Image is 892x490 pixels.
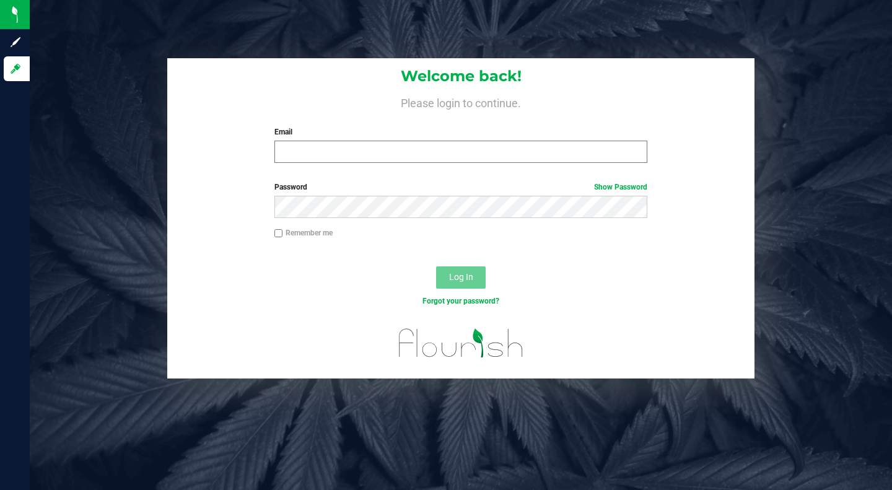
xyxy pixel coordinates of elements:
span: Password [274,183,307,191]
a: Show Password [594,183,647,191]
h1: Welcome back! [167,68,754,84]
label: Email [274,126,647,138]
span: Log In [449,272,473,282]
button: Log In [436,266,486,289]
h4: Please login to continue. [167,94,754,109]
input: Remember me [274,229,283,238]
a: Forgot your password? [422,297,499,305]
img: flourish_logo.svg [388,320,535,367]
label: Remember me [274,227,333,238]
inline-svg: Log in [9,63,22,75]
inline-svg: Sign up [9,36,22,48]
